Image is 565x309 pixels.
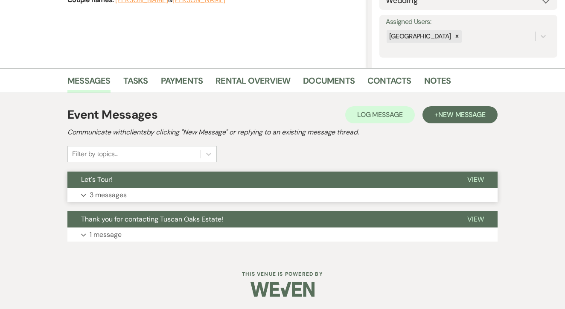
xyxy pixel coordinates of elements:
[123,74,148,93] a: Tasks
[90,189,127,201] p: 3 messages
[454,211,498,227] button: View
[67,172,454,188] button: Let's Tour!
[67,106,157,124] h1: Event Messages
[424,74,451,93] a: Notes
[81,215,223,224] span: Thank you for contacting Tuscan Oaks Estate!
[454,172,498,188] button: View
[90,229,122,240] p: 1 message
[345,106,415,123] button: Log Message
[467,175,484,184] span: View
[67,127,498,137] h2: Communicate with clients by clicking "New Message" or replying to an existing message thread.
[67,188,498,202] button: 3 messages
[303,74,355,93] a: Documents
[67,211,454,227] button: Thank you for contacting Tuscan Oaks Estate!
[467,215,484,224] span: View
[67,227,498,242] button: 1 message
[250,274,315,304] img: Weven Logo
[161,74,203,93] a: Payments
[81,175,113,184] span: Let's Tour!
[386,16,551,28] label: Assigned Users:
[387,30,452,43] div: [GEOGRAPHIC_DATA]
[216,74,290,93] a: Rental Overview
[422,106,498,123] button: +New Message
[67,74,111,93] a: Messages
[367,74,411,93] a: Contacts
[438,110,486,119] span: New Message
[357,110,403,119] span: Log Message
[72,149,118,159] div: Filter by topics...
